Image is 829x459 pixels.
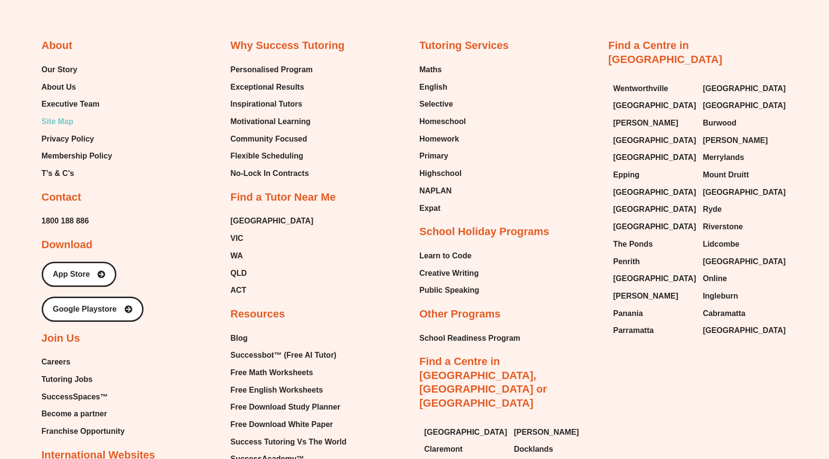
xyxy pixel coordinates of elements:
a: Homework [419,132,466,146]
a: Franchise Opportunity [42,424,125,439]
span: Tutoring Jobs [42,372,93,387]
span: Our Story [42,63,78,77]
a: QLD [230,266,313,281]
a: [GEOGRAPHIC_DATA] [613,220,693,234]
a: Lidcombe [703,237,783,252]
span: [GEOGRAPHIC_DATA] [424,425,507,440]
span: [GEOGRAPHIC_DATA] [703,185,786,200]
span: Free English Worksheets [230,383,323,397]
a: VIC [230,231,313,246]
a: Ingleburn [703,289,783,303]
span: Free Download Study Planner [230,400,340,414]
a: Maths [419,63,466,77]
a: Ryde [703,202,783,217]
a: Panania [613,306,693,321]
h2: Resources [230,307,285,321]
a: [GEOGRAPHIC_DATA] [613,271,693,286]
a: [PERSON_NAME] [514,425,594,440]
span: [PERSON_NAME] [613,289,678,303]
span: Public Speaking [419,283,479,298]
span: Google Playstore [53,305,117,313]
span: Flexible Scheduling [230,149,303,163]
span: About Us [42,80,76,95]
span: [GEOGRAPHIC_DATA] [613,185,696,200]
a: [GEOGRAPHIC_DATA] [613,150,693,165]
a: Creative Writing [419,266,479,281]
span: [PERSON_NAME] [514,425,579,440]
span: [GEOGRAPHIC_DATA] [703,98,786,113]
a: Free Download Study Planner [230,400,346,414]
span: [GEOGRAPHIC_DATA] [613,98,696,113]
a: [PERSON_NAME] [613,289,693,303]
a: Membership Policy [42,149,112,163]
span: [GEOGRAPHIC_DATA] [230,214,313,228]
span: Free Math Worksheets [230,365,313,380]
span: SuccessSpaces™ [42,390,108,404]
a: [GEOGRAPHIC_DATA] [703,185,783,200]
a: Cabramatta [703,306,783,321]
a: Exceptional Results [230,80,313,95]
span: Riverstone [703,220,743,234]
a: Free Download White Paper [230,417,346,432]
a: Free English Worksheets [230,383,346,397]
span: [GEOGRAPHIC_DATA] [613,220,696,234]
span: Primary [419,149,448,163]
h2: School Holiday Programs [419,225,549,239]
a: No-Lock In Contracts [230,166,313,181]
h2: Contact [42,190,81,205]
span: Motivational Learning [230,114,310,129]
span: Learn to Code [419,249,472,263]
span: T’s & C’s [42,166,74,181]
span: [GEOGRAPHIC_DATA] [613,202,696,217]
a: [GEOGRAPHIC_DATA] [613,185,693,200]
span: Parramatta [613,323,654,338]
span: Burwood [703,116,736,130]
h2: Download [42,238,93,252]
span: Wentworthville [613,81,669,96]
span: [GEOGRAPHIC_DATA] [703,323,786,338]
a: Burwood [703,116,783,130]
span: Ryde [703,202,722,217]
div: Chat Widget [663,349,829,459]
a: Careers [42,355,125,369]
span: QLD [230,266,247,281]
a: Blog [230,331,346,346]
a: The Ponds [613,237,693,252]
a: Parramatta [613,323,693,338]
span: Selective [419,97,453,111]
span: Become a partner [42,407,107,421]
span: 1800 188 886 [42,214,89,228]
a: [GEOGRAPHIC_DATA] [703,81,783,96]
span: [GEOGRAPHIC_DATA] [613,150,696,165]
a: [PERSON_NAME] [613,116,693,130]
h2: Join Us [42,332,80,346]
a: Expat [419,201,466,216]
a: Motivational Learning [230,114,313,129]
a: Claremont [424,442,504,457]
span: VIC [230,231,243,246]
h2: Find a Tutor Near Me [230,190,335,205]
a: Community Focused [230,132,313,146]
span: Merrylands [703,150,744,165]
a: [GEOGRAPHIC_DATA] [703,98,783,113]
span: Highschool [419,166,462,181]
a: Homeschool [419,114,466,129]
a: Learn to Code [419,249,479,263]
a: Successbot™ (Free AI Tutor) [230,348,346,363]
a: ACT [230,283,313,298]
a: Online [703,271,783,286]
a: School Readiness Program [419,331,520,346]
a: Flexible Scheduling [230,149,313,163]
span: [GEOGRAPHIC_DATA] [703,81,786,96]
span: Success Tutoring Vs The World [230,435,346,449]
span: Online [703,271,727,286]
span: Community Focused [230,132,307,146]
span: Maths [419,63,442,77]
a: App Store [42,262,116,287]
a: Wentworthville [613,81,693,96]
span: ACT [230,283,246,298]
span: NAPLAN [419,184,452,198]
